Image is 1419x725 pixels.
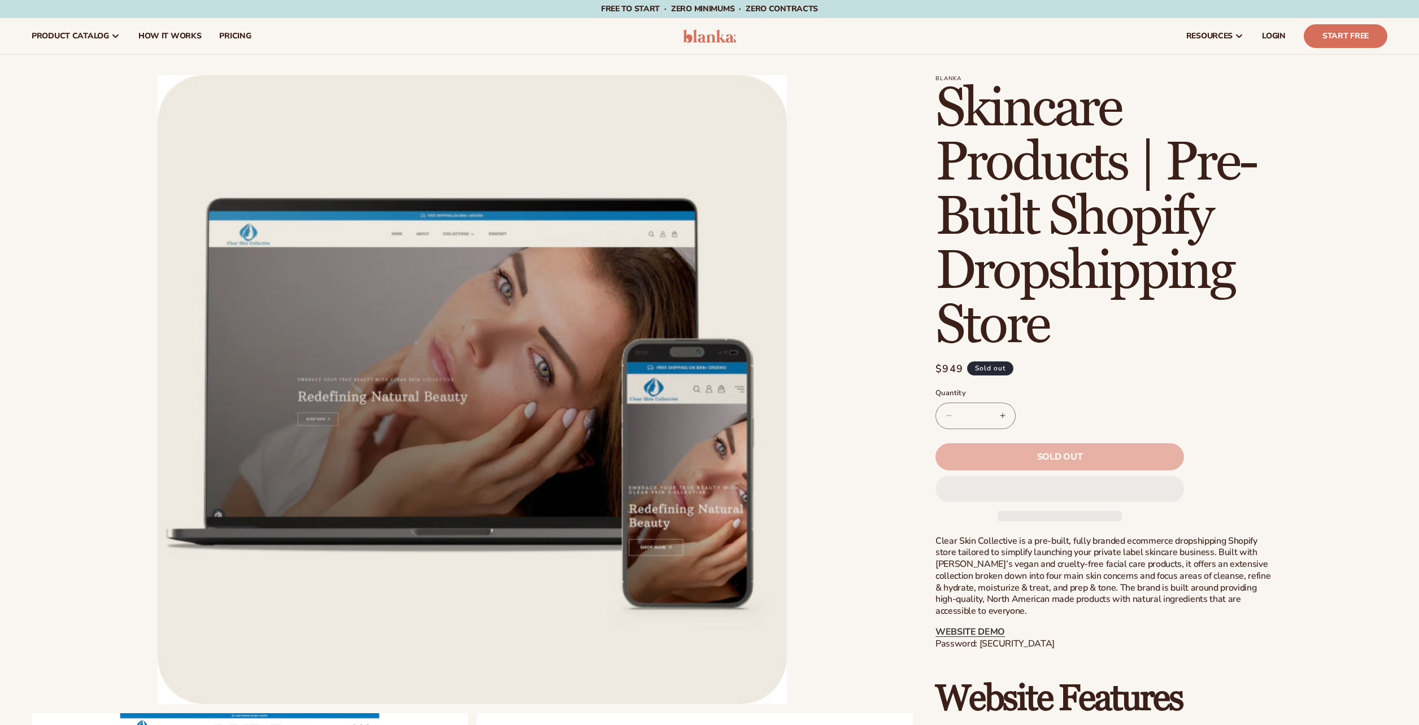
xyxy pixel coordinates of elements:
h1: Skincare Products | Pre-Built Shopify Dropshipping Store [935,82,1274,353]
a: resources [1177,18,1253,54]
a: Start Free [1304,24,1387,48]
span: LOGIN [1262,32,1286,41]
span: $949 [935,361,963,377]
span: How It Works [138,32,202,41]
p: Blanka [935,75,1274,82]
span: pricing [219,32,251,41]
a: How It Works [129,18,211,54]
p: Password: [SECURITY_DATA] [935,626,1274,650]
span: Free to start · ZERO minimums · ZERO contracts [601,3,818,14]
span: resources [1186,32,1233,41]
button: Sold out [935,443,1184,470]
a: LOGIN [1253,18,1295,54]
span: product catalog [32,32,109,41]
a: product catalog [23,18,129,54]
strong: Website Features [935,676,1183,720]
img: logo [683,29,737,43]
span: Sold out [967,361,1013,375]
a: pricing [210,18,260,54]
a: WEBSITE DEMO [935,626,1005,638]
span: Clear Skin Collective is a pre-built, fully branded ecommerce dropshipping Shopify store tailored... [935,535,1270,618]
span: Sold out [1037,452,1082,461]
label: Quantity [935,388,1184,399]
